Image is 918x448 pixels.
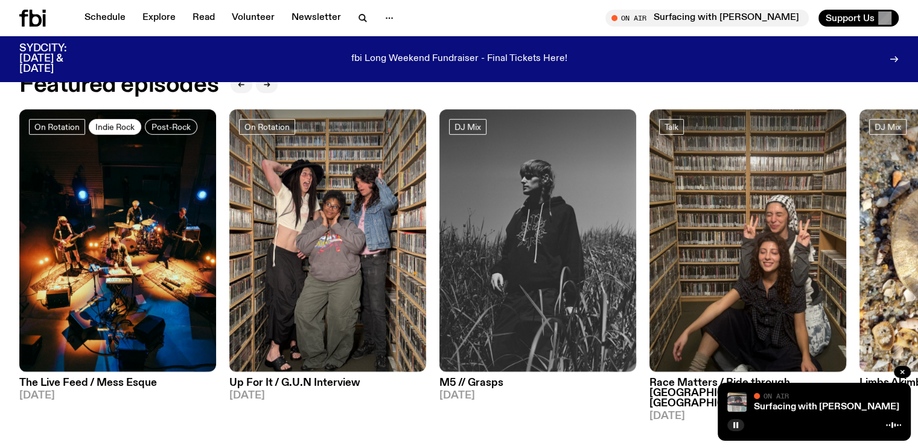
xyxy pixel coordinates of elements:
a: Race Matters / Ride through [GEOGRAPHIC_DATA] and [GEOGRAPHIC_DATA][DATE] [649,372,846,421]
span: Talk [665,122,678,131]
span: On Rotation [244,122,290,131]
button: On AirSurfacing with [PERSON_NAME] [605,10,809,27]
a: Explore [135,10,183,27]
a: Talk [659,119,684,135]
h3: Up For It / G.U.N Interview [229,378,426,388]
span: On Rotation [34,122,80,131]
a: Surfacing with [PERSON_NAME] [754,402,899,412]
a: DJ Mix [449,119,486,135]
a: Up For It / G.U.N Interview[DATE] [229,372,426,401]
a: Schedule [77,10,133,27]
a: On Rotation [239,119,295,135]
a: DJ Mix [869,119,907,135]
a: The Live Feed / Mess Esque[DATE] [19,372,216,401]
p: fbi Long Weekend Fundraiser - Final Tickets Here! [351,54,567,65]
img: Sara and Malaak squatting on ground in fbi music library. Sara is making peace signs behind Malaa... [649,109,846,372]
h2: Featured episodes [19,74,218,96]
a: On Rotation [29,119,85,135]
h3: Race Matters / Ride through [GEOGRAPHIC_DATA] and [GEOGRAPHIC_DATA] [649,378,846,409]
span: Support Us [826,13,875,24]
span: Post-Rock [151,122,191,131]
button: Support Us [818,10,899,27]
a: M5 // Grasps[DATE] [439,372,636,401]
span: Indie Rock [95,122,135,131]
span: DJ Mix [454,122,481,131]
span: [DATE] [229,391,426,401]
a: Read [185,10,222,27]
span: [DATE] [19,391,216,401]
span: [DATE] [439,391,636,401]
h3: The Live Feed / Mess Esque [19,378,216,388]
a: Indie Rock [89,119,141,135]
a: Volunteer [225,10,282,27]
h3: SYDCITY: [DATE] & [DATE] [19,43,97,74]
span: On Air [763,392,789,400]
span: [DATE] [649,411,846,421]
a: Post-Rock [145,119,197,135]
span: DJ Mix [875,122,901,131]
a: Newsletter [284,10,348,27]
h3: M5 // Grasps [439,378,636,388]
